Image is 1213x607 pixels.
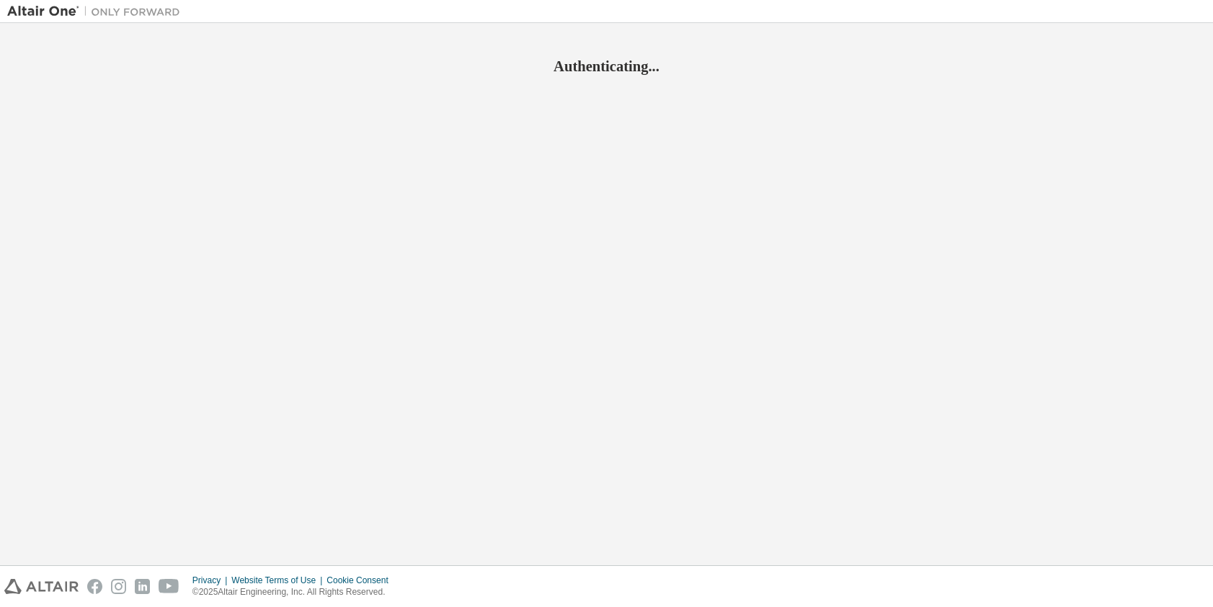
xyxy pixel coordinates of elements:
[7,4,187,19] img: Altair One
[159,579,179,594] img: youtube.svg
[326,575,396,586] div: Cookie Consent
[192,575,231,586] div: Privacy
[111,579,126,594] img: instagram.svg
[231,575,326,586] div: Website Terms of Use
[7,57,1206,76] h2: Authenticating...
[192,586,397,598] p: © 2025 Altair Engineering, Inc. All Rights Reserved.
[87,579,102,594] img: facebook.svg
[135,579,150,594] img: linkedin.svg
[4,579,79,594] img: altair_logo.svg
